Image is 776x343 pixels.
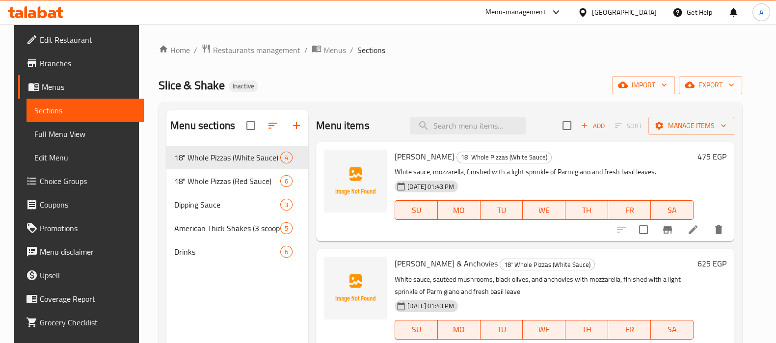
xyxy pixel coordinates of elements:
span: MO [442,203,477,217]
span: TU [484,203,519,217]
span: MO [442,322,477,337]
span: Dipping Sauce [174,199,280,211]
p: White sauce, mozzarella, finished with a light sprinkle of Parmigiano and fresh basil leaves. [395,166,693,178]
h2: Menu sections [170,118,235,133]
span: [PERSON_NAME] & Anchovies [395,256,498,271]
span: Add [580,120,606,132]
span: Sections [34,105,136,116]
button: delete [707,218,730,241]
span: Sections [357,44,385,56]
span: A [759,7,763,18]
span: SA [655,203,690,217]
a: Edit Restaurant [18,28,144,52]
button: Branch-specific-item [656,218,679,241]
a: Choice Groups [18,169,144,193]
button: WE [523,320,565,340]
span: 6 [281,247,292,257]
h6: 625 EGP [697,257,726,270]
span: 18" Whole Pizzas (White Sauce) [174,152,280,163]
span: American Thick Shakes (3 scoops ice cream each) [174,222,280,234]
span: 6 [281,177,292,186]
a: Edit menu item [687,224,699,236]
span: TH [569,203,604,217]
span: Select section first [609,118,648,133]
li: / [350,44,353,56]
img: Bianca Funghi & Anchovies [324,257,387,319]
button: Add [577,118,609,133]
button: SA [651,200,694,220]
span: Select all sections [241,115,261,136]
h6: 475 EGP [697,150,726,163]
span: import [620,79,667,91]
a: Coupons [18,193,144,216]
a: Promotions [18,216,144,240]
span: SA [655,322,690,337]
span: SU [399,203,434,217]
span: Edit Menu [34,152,136,163]
button: FR [608,320,651,340]
a: Menu disclaimer [18,240,144,264]
a: Menus [312,44,346,56]
span: TU [484,322,519,337]
div: Inactive [229,80,258,92]
span: Slice & Shake [159,74,225,96]
span: SU [399,322,434,337]
div: items [280,152,293,163]
span: export [687,79,734,91]
span: Add item [577,118,609,133]
div: Drinks [174,246,280,258]
span: FR [612,203,647,217]
div: American Thick Shakes (3 scoops ice cream each)5 [166,216,308,240]
button: SU [395,200,438,220]
li: / [194,44,197,56]
span: Full Menu View [34,128,136,140]
span: 18" Whole Pizzas (White Sauce) [457,152,551,163]
button: SU [395,320,438,340]
a: Coverage Report [18,287,144,311]
nav: breadcrumb [159,44,742,56]
span: Menus [323,44,346,56]
img: Bianca [324,150,387,212]
span: Branches [40,57,136,69]
span: Manage items [656,120,726,132]
span: [DATE] 01:43 PM [403,301,458,311]
a: Edit Menu [27,146,144,169]
button: import [612,76,675,94]
div: items [280,199,293,211]
button: TU [481,320,523,340]
button: SA [651,320,694,340]
span: WE [527,322,562,337]
span: Menus [42,81,136,93]
button: Manage items [648,117,734,135]
div: items [280,246,293,258]
span: Restaurants management [213,44,300,56]
span: Select section [557,115,577,136]
a: Branches [18,52,144,75]
span: [DATE] 01:43 PM [403,182,458,191]
a: Sections [27,99,144,122]
span: 18" Whole Pizzas (Red Sauce) [174,175,280,187]
span: TH [569,322,604,337]
span: Coverage Report [40,293,136,305]
div: 18" Whole Pizzas (White Sauce) [500,259,595,270]
span: Coupons [40,199,136,211]
p: White sauce, sautéed mushrooms, black olives, and anchovies with mozzarella, finished with a ligh... [395,273,693,298]
a: Restaurants management [201,44,300,56]
div: Drinks6 [166,240,308,264]
span: 5 [281,224,292,233]
button: MO [438,320,481,340]
span: FR [612,322,647,337]
input: search [410,117,526,134]
span: Upsell [40,269,136,281]
a: Menus [18,75,144,99]
div: [GEOGRAPHIC_DATA] [592,7,657,18]
button: Add section [285,114,308,137]
div: items [280,175,293,187]
span: Promotions [40,222,136,234]
button: TU [481,200,523,220]
button: FR [608,200,651,220]
span: Grocery Checklist [40,317,136,328]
